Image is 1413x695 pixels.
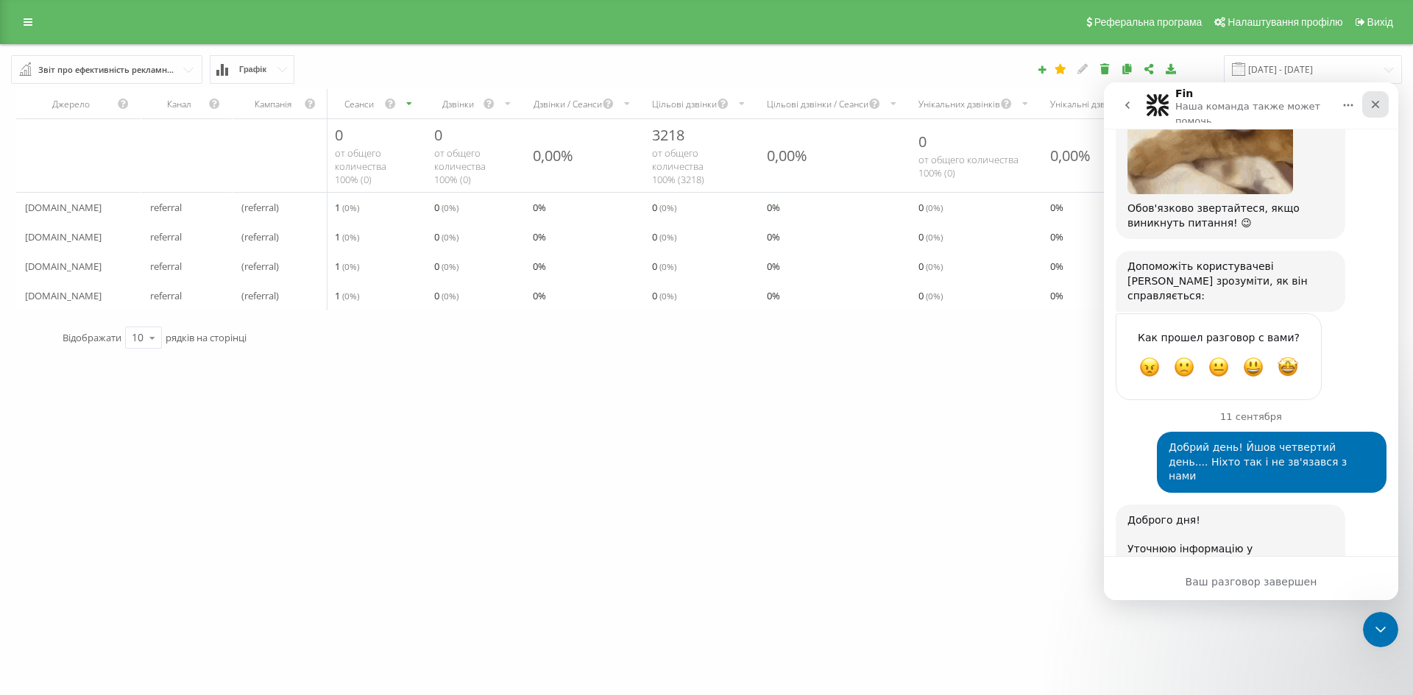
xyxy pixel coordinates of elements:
span: от общего количества 100% ( 0 ) [434,146,486,186]
span: [DOMAIN_NAME] [25,228,102,246]
span: ( 0 %) [659,260,676,272]
span: 1 [335,287,359,304]
span: ( 0 %) [442,290,458,302]
span: 0 [652,228,676,246]
span: ( 0 %) [342,202,359,213]
span: 0 [918,132,927,152]
span: 0 [652,287,676,304]
div: 0,00% [767,146,807,165]
span: ( 0 %) [342,290,359,302]
span: ( 0 %) [926,260,943,272]
i: Копіювати звіт [1121,63,1133,74]
div: Джерело [25,98,117,110]
span: ( 0 %) [442,260,458,272]
span: ( 0 %) [926,202,943,213]
div: Дзвінки / Сеанси [533,98,602,110]
span: Відображати [63,331,121,344]
span: ( 0 %) [659,290,676,302]
i: Цей звіт буде завантажено першим при відкритті Аналітики. Ви можете призначити будь-який інший ва... [1055,63,1067,74]
i: Видалити звіт [1099,63,1111,74]
span: Налаштування профілю [1228,16,1342,28]
span: 0 [918,257,943,275]
iframe: Intercom live chat [1363,612,1398,647]
span: 3218 [652,125,684,145]
span: от общего количества 100% ( 0 ) [918,153,1019,179]
span: 0 % [767,287,780,304]
button: Графік [210,55,294,84]
span: ( 0 %) [342,231,359,243]
span: 0 [434,257,458,275]
div: Канал [150,98,208,110]
div: Кампанія [241,98,304,110]
span: 0 % [1050,199,1063,216]
span: Графік [239,65,266,74]
span: 0 [434,228,458,246]
div: Цільові дзвінки [652,98,717,110]
span: от общего количества 100% ( 0 ) [335,146,386,186]
span: 0 % [533,287,546,304]
div: 10 [132,330,144,345]
span: 1 [335,199,359,216]
span: 0 % [533,228,546,246]
span: referral [150,287,182,304]
span: referral [150,199,182,216]
iframe: Intercom live chat [1104,82,1398,600]
span: (referral) [241,228,279,246]
span: 0 % [1050,257,1063,275]
div: Звіт про ефективність рекламних кампаній [38,62,177,78]
span: [DOMAIN_NAME] [25,199,102,216]
span: рядків на сторінці [166,331,247,344]
span: [DOMAIN_NAME] [25,287,102,304]
span: 0 % [767,199,780,216]
span: 1 [335,228,359,246]
span: 0 [434,199,458,216]
span: 1 [335,257,359,275]
span: 0 % [767,257,780,275]
span: 0 % [1050,287,1063,304]
i: Створити звіт [1037,65,1047,74]
span: 0 [918,287,943,304]
i: Поділитися налаштуваннями звіту [1143,63,1155,74]
span: 0 [918,228,943,246]
span: (referral) [241,257,279,275]
div: Цільові дзвінки / Сеанси [767,98,868,110]
span: 0 [652,199,676,216]
span: ( 0 %) [442,231,458,243]
span: referral [150,257,182,275]
span: 0 [434,287,458,304]
div: 0,00% [1050,146,1091,165]
span: 0 [434,125,442,145]
span: 0 [652,257,676,275]
div: scrollable content [16,89,1397,310]
span: ( 0 %) [342,260,359,272]
span: ( 0 %) [659,202,676,213]
div: Сеанси [335,98,383,110]
span: ( 0 %) [926,290,943,302]
span: ( 0 %) [442,202,458,213]
span: (referral) [241,199,279,216]
span: 0 % [533,257,546,275]
span: 0 [918,199,943,216]
span: 0 % [767,228,780,246]
span: ( 0 %) [926,231,943,243]
span: 0 % [1050,228,1063,246]
span: [DOMAIN_NAME] [25,257,102,275]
